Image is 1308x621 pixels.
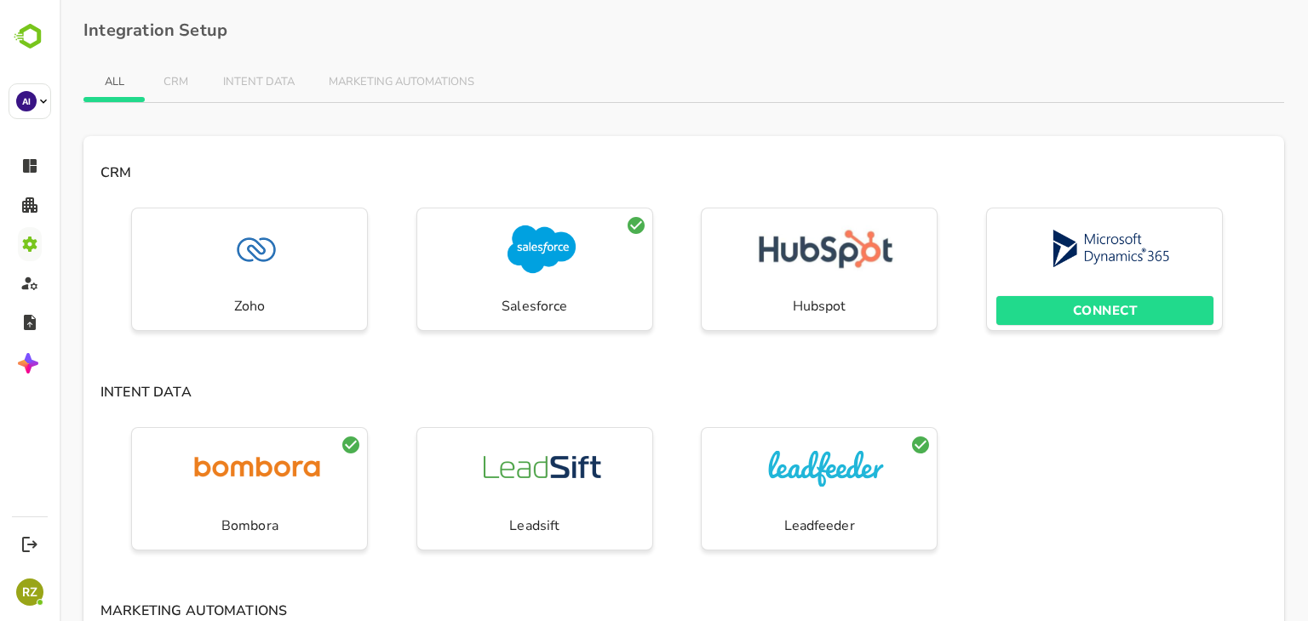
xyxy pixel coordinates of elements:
[937,296,1154,325] button: CONNECT
[175,296,205,316] p: Zoho
[24,61,1225,102] div: wrapped label tabs example
[733,296,787,316] p: Hubspot
[405,435,559,503] img: logo not loaded...
[934,215,1169,288] button: logo not loaded...
[690,435,843,503] img: logo not loaded...
[16,578,43,606] div: RZ
[79,435,314,507] button: logo not loaded...
[364,435,599,507] button: logo not loaded...
[9,20,52,53] img: BambooboxLogoMark.f1c84d78b4c51b1a7b5f700c9845e183.svg
[1013,299,1077,322] p: CONNECT
[24,154,1225,183] h4: CRM
[163,76,235,89] span: INTENT DATA
[448,215,516,283] img: logo not loaded...
[162,516,219,536] p: Bombora
[16,91,37,111] div: AI
[120,435,273,503] img: logo not loaded...
[24,20,1225,41] p: Integration Setup
[442,296,508,316] p: Salesforce
[364,215,599,288] button: logo not loaded...
[24,373,1225,402] h4: INTENT DATA
[79,215,314,288] button: logo not loaded...
[122,215,273,283] img: logo not loaded...
[649,435,884,507] button: logo not loaded...
[18,533,41,555] button: Logout
[102,76,129,89] span: CRM
[990,215,1111,283] img: logo not loaded...
[24,592,1225,621] h4: MARKETING AUTOMATIONS
[269,76,415,89] span: MARKETING AUTOMATIONS
[41,76,68,89] span: ALL
[649,215,884,288] button: logo not loaded...
[725,516,795,536] p: Leadfeeder
[450,516,500,536] p: Leadsift
[690,215,843,283] img: logo not loaded...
